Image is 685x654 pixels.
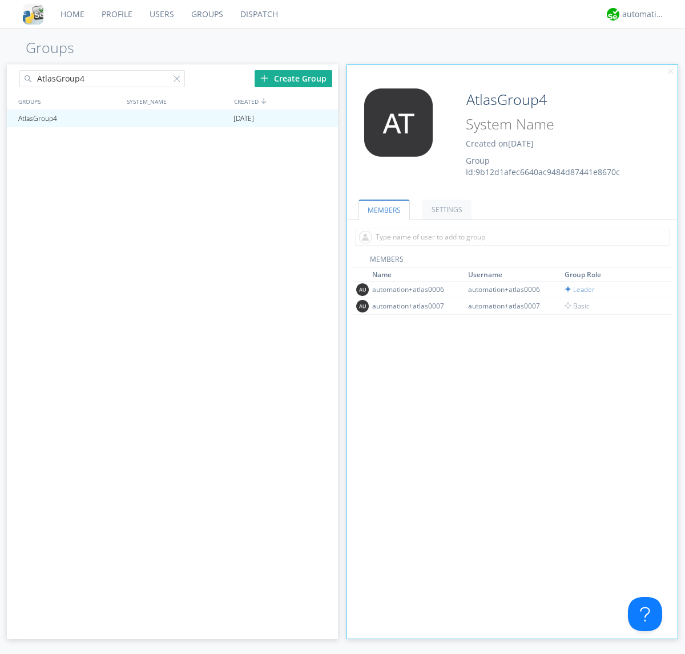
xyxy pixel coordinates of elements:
[370,268,467,282] th: Toggle SortBy
[468,301,554,311] div: automation+atlas0007
[358,200,410,220] a: MEMBERS
[372,285,458,294] div: automation+atlas0006
[462,88,646,111] input: Group Name
[607,8,619,21] img: d2d01cd9b4174d08988066c6d424eccd
[422,200,472,220] a: SETTINGS
[19,70,185,87] input: Search groups
[23,4,43,25] img: cddb5a64eb264b2086981ab96f4c1ba7
[233,110,254,127] span: [DATE]
[565,285,595,294] span: Leader
[563,268,659,282] th: Toggle SortBy
[468,285,554,294] div: automation+atlas0006
[628,597,662,631] iframe: Toggle Customer Support
[231,93,339,109] div: CREATED
[466,155,620,177] span: Group Id: 9b12d1afec6640ac9484d87441e8670c
[565,301,590,311] span: Basic
[15,93,121,109] div: GROUPS
[124,93,231,109] div: SYSTEM_NAME
[7,110,338,127] a: AtlasGroup4[DATE]
[622,9,665,20] div: automation+atlas
[15,110,122,127] div: AtlasGroup4
[466,138,534,149] span: Created on
[508,138,534,149] span: [DATE]
[355,229,670,246] input: Type name of user to add to group
[667,68,675,76] img: cancel.svg
[353,254,672,268] div: MEMBERS
[356,300,369,312] img: 373638.png
[260,74,268,82] img: plus.svg
[466,268,563,282] th: Toggle SortBy
[356,283,369,296] img: 373638.png
[462,113,646,135] input: System Name
[356,88,441,157] img: 373638.png
[372,301,458,311] div: automation+atlas0007
[255,70,332,87] div: Create Group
